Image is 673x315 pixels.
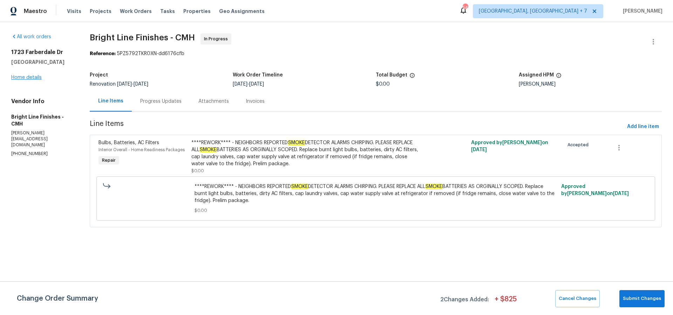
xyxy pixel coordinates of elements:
[90,82,148,87] span: Renovation
[117,82,132,87] span: [DATE]
[204,35,231,42] span: In Progress
[471,147,487,152] span: [DATE]
[11,98,73,105] h4: Vendor Info
[219,8,265,15] span: Geo Assignments
[11,130,73,148] p: [PERSON_NAME][EMAIL_ADDRESS][DOMAIN_NAME]
[90,8,111,15] span: Projects
[191,169,204,173] span: $0.00
[195,207,557,214] span: $0.00
[376,73,407,78] h5: Total Budget
[627,122,659,131] span: Add line item
[90,51,116,56] b: Reference:
[288,140,305,146] em: SMOKE
[140,98,182,105] div: Progress Updates
[11,75,42,80] a: Home details
[24,8,47,15] span: Maestro
[556,73,562,82] span: The hpm assigned to this work order.
[11,49,73,56] h2: 1723 Farberdale Dr
[624,120,662,133] button: Add line item
[567,141,591,148] span: Accepted
[183,8,211,15] span: Properties
[561,184,629,196] span: Approved by [PERSON_NAME] on
[11,151,73,157] p: [PHONE_NUMBER]
[98,148,185,152] span: Interior Overall - Home Readiness Packages
[409,73,415,82] span: The total cost of line items that have been proposed by Opendoor. This sum includes line items th...
[291,184,308,189] em: SMOKE
[376,82,390,87] span: $0.00
[620,8,662,15] span: [PERSON_NAME]
[11,59,73,66] h5: [GEOGRAPHIC_DATA]
[11,113,73,127] h5: Bright Line Finishes - CMH
[463,4,468,11] div: 54
[233,82,264,87] span: -
[233,73,283,78] h5: Work Order Timeline
[246,98,265,105] div: Invoices
[199,147,217,153] em: SMOKE
[120,8,152,15] span: Work Orders
[67,8,81,15] span: Visits
[90,120,624,133] span: Line Items
[11,34,51,39] a: All work orders
[198,98,229,105] div: Attachments
[90,73,108,78] h5: Project
[98,140,159,145] span: Bulbs, Batteries, AC Filters
[117,82,148,87] span: -
[519,73,554,78] h5: Assigned HPM
[98,98,123,105] div: Line Items
[613,191,629,196] span: [DATE]
[90,33,195,42] span: Bright Line Finishes - CMH
[479,8,587,15] span: [GEOGRAPHIC_DATA], [GEOGRAPHIC_DATA] + 7
[233,82,247,87] span: [DATE]
[519,82,662,87] div: [PERSON_NAME]
[90,50,662,57] div: 5PZ5792TKR0XN-dd6176cfb
[195,183,557,204] span: ****REWORK**** - NEIGHBORS REPORTED DETECTOR ALARMS CHIRPING. PLEASE REPLACE ALL BATTERIES AS ORG...
[471,140,548,152] span: Approved by [PERSON_NAME] on
[191,139,420,167] div: ****REWORK**** - NEIGHBORS REPORTED DETECTOR ALARMS CHIRPING. PLEASE REPLACE ALL BATTERIES AS ORG...
[134,82,148,87] span: [DATE]
[249,82,264,87] span: [DATE]
[160,9,175,14] span: Tasks
[99,157,118,164] span: Repair
[425,184,442,189] em: SMOKE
